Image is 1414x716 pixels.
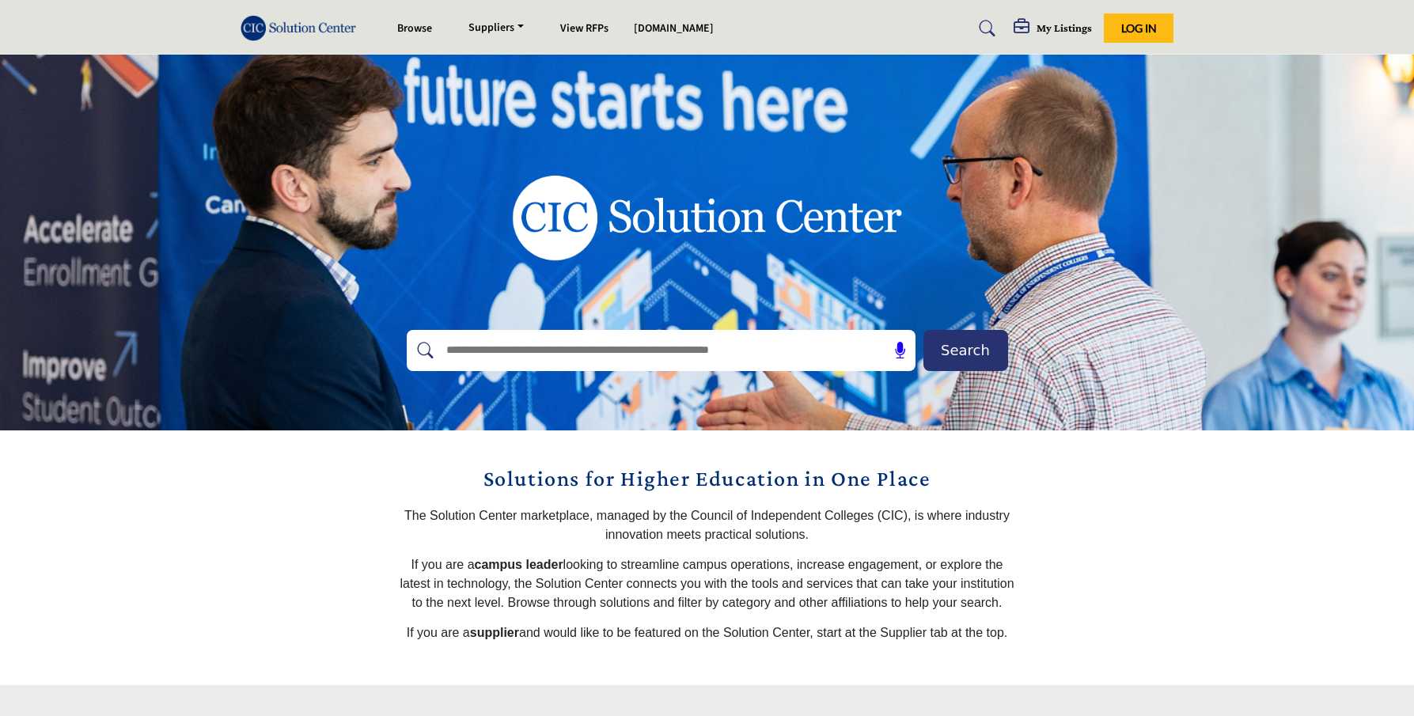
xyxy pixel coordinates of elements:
[407,626,1008,639] span: If you are a and would like to be featured on the Solution Center, start at the Supplier tab at t...
[1037,21,1092,35] h5: My Listings
[458,115,957,320] img: image
[1121,21,1157,35] span: Log In
[404,509,1010,541] span: The Solution Center marketplace, managed by the Council of Independent Colleges (CIC), is where i...
[457,17,535,40] a: Suppliers
[397,21,432,36] a: Browse
[923,330,1008,371] button: Search
[634,21,714,36] a: [DOMAIN_NAME]
[1104,13,1173,43] button: Log In
[470,626,519,639] strong: supplier
[475,558,563,571] strong: campus leader
[400,558,1014,609] span: If you are a looking to streamline campus operations, increase engagement, or explore the latest ...
[241,15,364,41] img: Site Logo
[941,339,990,361] span: Search
[399,462,1015,495] h2: Solutions for Higher Education in One Place
[1014,19,1092,38] div: My Listings
[964,16,1006,41] a: Search
[560,21,608,36] a: View RFPs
